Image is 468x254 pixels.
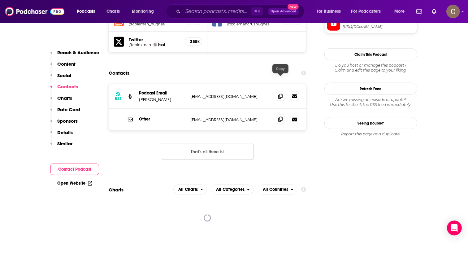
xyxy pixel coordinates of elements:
[446,5,460,18] img: User Profile
[173,185,207,195] button: open menu
[50,118,78,129] button: Sponsors
[57,72,71,78] p: Social
[288,4,299,10] span: New
[139,90,185,96] p: Podcast Email
[268,8,299,15] button: Open AdvancedNew
[50,95,72,107] button: Charts
[57,95,72,101] p: Charts
[57,141,72,147] p: Similar
[190,39,197,44] h5: 385k
[72,7,103,16] button: open menu
[129,37,180,42] h5: Twitter
[183,7,251,16] input: Search podcasts, credits, & more...
[109,187,123,193] h2: Charts
[227,22,279,26] a: @colemancruzhughes1
[312,7,349,16] button: open menu
[390,7,413,16] button: open menu
[190,117,271,122] p: [EMAIL_ADDRESS][DOMAIN_NAME]
[161,143,254,160] button: Nothing here.
[271,10,296,13] span: Open Advanced
[251,7,263,15] span: ⌘ K
[394,7,405,16] span: More
[102,7,123,16] a: Charts
[347,7,390,16] button: open menu
[77,7,95,16] span: Podcasts
[324,48,417,60] button: Claim This Podcast
[324,132,417,137] div: Report this page as a duplicate.
[132,7,154,16] span: Monitoring
[109,67,129,79] h2: Contacts
[216,187,245,192] span: All Categories
[211,185,254,195] h2: Categories
[57,181,92,186] a: Open Website
[139,116,185,122] p: Other
[50,84,78,95] button: Contacts
[158,43,165,47] span: Host
[57,129,73,135] p: Details
[57,61,76,67] p: Content
[258,185,297,195] h2: Countries
[50,129,73,141] button: Details
[129,42,151,47] a: @coldxman
[324,63,417,68] span: Do you host or manage this podcast?
[139,97,185,102] p: [PERSON_NAME]
[172,4,310,19] div: Search podcasts, credits, & more...
[324,63,417,73] div: Claim and edit this page to your liking.
[50,141,72,152] button: Similar
[447,221,462,235] div: Open Intercom Messenger
[414,6,424,17] a: Show notifications dropdown
[324,83,417,95] button: Refresh Feed
[190,94,271,99] p: [EMAIL_ADDRESS][DOMAIN_NAME]
[129,22,180,26] a: @coleman_hughes
[128,7,162,16] button: open menu
[211,185,254,195] button: open menu
[57,84,78,90] p: Contacts
[50,107,80,118] button: Rate Card
[258,185,297,195] button: open menu
[272,64,288,73] div: Copy
[317,7,341,16] span: For Business
[179,187,198,192] span: All Charts
[446,5,460,18] button: Show profile menu
[5,6,64,17] img: Podchaser - Follow, Share and Rate Podcasts
[343,24,414,29] span: https://www.youtube.com/@ColemanHughesOfficial
[50,50,99,61] button: Reach & Audience
[446,5,460,18] span: Logged in as clay.bolton
[106,7,120,16] span: Charts
[50,72,71,84] button: Social
[50,61,76,72] button: Content
[173,185,207,195] h2: Platforms
[57,50,99,55] p: Reach & Audience
[324,97,417,107] div: Are we missing an episode or update? Use this to check the RSS feed immediately.
[351,7,381,16] span: For Podcasters
[429,6,439,17] a: Show notifications dropdown
[115,96,122,101] h3: RSS
[324,117,417,129] a: Seeing Double?
[50,164,99,175] button: Contact Podcast
[154,43,157,46] img: Coleman Hughes
[327,18,414,31] a: YouTube[URL][DOMAIN_NAME]
[57,107,80,112] p: Rate Card
[57,118,78,124] p: Sponsors
[263,187,288,192] span: All Countries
